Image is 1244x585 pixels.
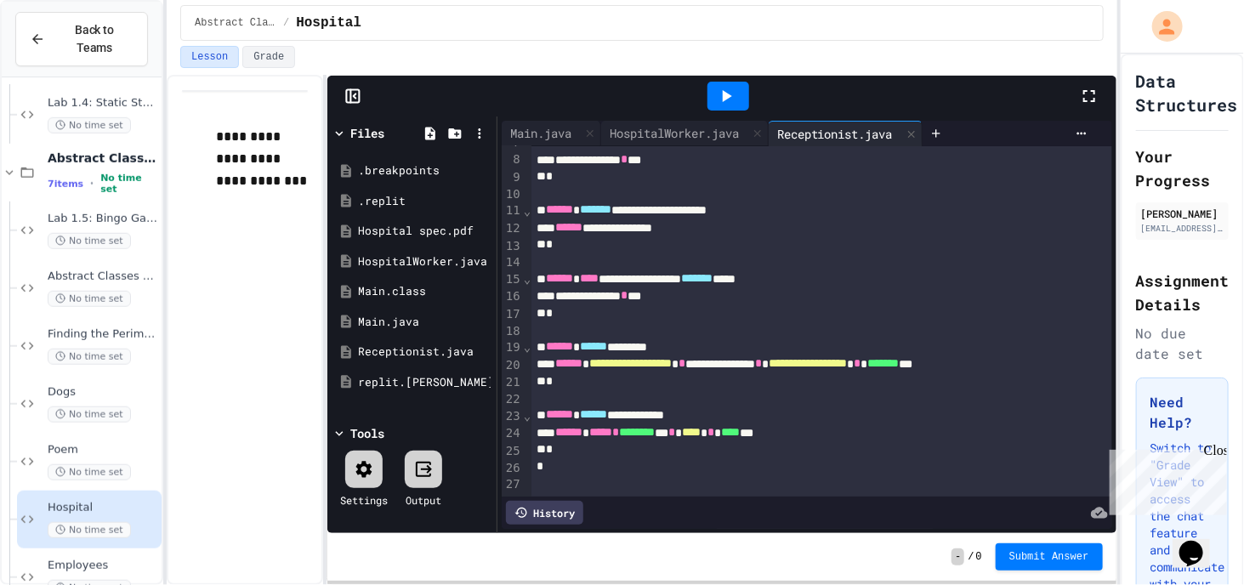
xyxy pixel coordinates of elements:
div: 21 [502,374,523,391]
span: No time set [48,349,131,365]
span: Hospital [296,13,361,33]
div: Hospital spec.pdf [358,223,491,240]
div: replit.[PERSON_NAME] [358,374,491,391]
div: Tools [350,424,384,442]
div: Main.class [358,283,491,300]
h3: Need Help? [1150,392,1215,433]
div: HospitalWorker.java [358,253,491,270]
span: Lab 1.4: Static Student [48,96,158,111]
span: - [951,548,964,565]
div: HospitalWorker.java [601,121,769,146]
iframe: chat widget [1173,517,1227,568]
div: 17 [502,306,523,323]
h2: Your Progress [1136,145,1230,192]
span: 0 [976,550,982,564]
span: No time set [48,522,131,538]
div: .breakpoints [358,162,491,179]
div: Settings [340,492,388,508]
div: 26 [502,460,523,477]
span: No time set [100,173,158,195]
div: 24 [502,425,523,443]
span: Fold line [523,272,531,286]
div: Main.java [502,121,601,146]
div: 18 [502,323,523,340]
div: 19 [502,339,523,357]
span: Lab 1.5: Bingo Game Teams [48,212,158,226]
span: 7 items [48,179,83,190]
div: 9 [502,169,523,186]
span: No time set [48,117,131,133]
span: Employees [48,559,158,573]
span: Dogs [48,385,158,400]
span: Abstract Classes [195,16,276,30]
div: [PERSON_NAME] [1141,206,1224,221]
span: No time set [48,233,131,249]
span: / [968,550,974,564]
span: Submit Answer [1009,550,1089,564]
span: • [90,177,94,190]
button: Lesson [180,46,239,68]
div: 11 [502,202,523,220]
div: Receptionist.java [769,125,901,143]
div: 13 [502,238,523,255]
div: 23 [502,408,523,426]
div: 27 [502,476,523,493]
span: Back to Teams [55,21,133,57]
span: Poem [48,443,158,457]
div: 15 [502,271,523,289]
div: 12 [502,220,523,238]
div: Main.java [502,124,580,142]
iframe: chat widget [1103,443,1227,515]
div: 25 [502,443,523,460]
span: / [283,16,289,30]
span: No time set [48,464,131,480]
span: Hospital [48,501,158,515]
div: 16 [502,288,523,306]
h1: Data Structures [1136,69,1238,116]
div: 8 [502,151,523,169]
button: Grade [242,46,295,68]
h2: Assignment Details [1136,269,1230,316]
div: 22 [502,391,523,408]
div: 20 [502,357,523,375]
span: Finding the Perimeters [48,327,158,342]
div: Chat with us now!Close [7,7,117,108]
span: No time set [48,291,131,307]
span: Abstract Classes Notes [48,270,158,284]
div: 14 [502,254,523,271]
div: Main.java [358,314,491,331]
div: Receptionist.java [769,121,923,146]
span: Fold line [523,340,531,354]
span: Fold line [523,204,531,218]
div: No due date set [1136,323,1230,364]
div: My Account [1134,7,1187,46]
button: Submit Answer [996,543,1103,571]
div: Files [350,124,384,142]
div: 10 [502,186,523,203]
div: [EMAIL_ADDRESS][DOMAIN_NAME] [1141,222,1224,235]
div: Output [406,492,441,508]
div: .replit [358,193,491,210]
div: HospitalWorker.java [601,124,747,142]
div: Receptionist.java [358,344,491,361]
span: Fold line [523,409,531,423]
span: No time set [48,406,131,423]
div: History [506,501,583,525]
span: Abstract Classes [48,151,158,166]
button: Back to Teams [15,12,148,66]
